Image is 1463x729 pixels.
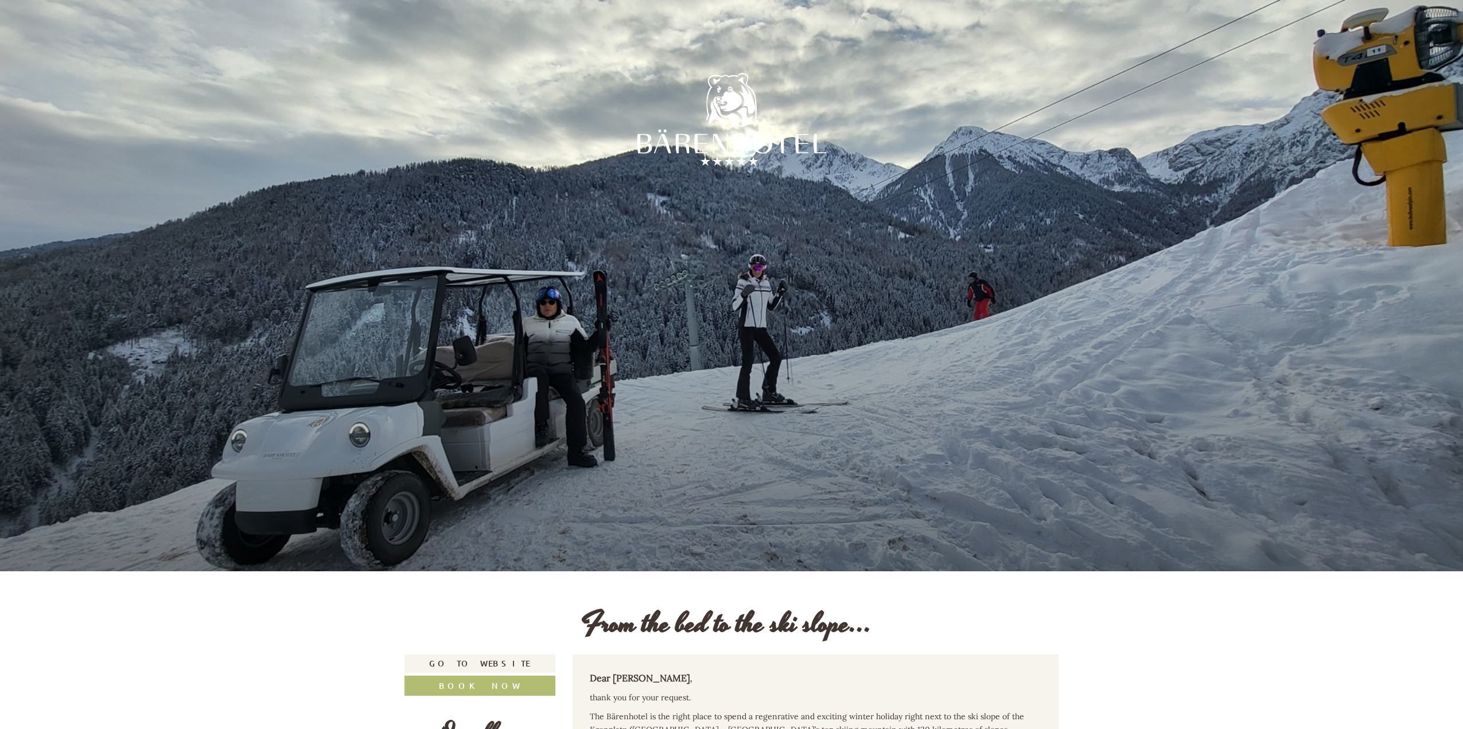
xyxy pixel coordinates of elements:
[404,676,555,696] a: Book now
[690,673,692,684] em: ,
[581,609,872,640] h1: From the bed to the ski slope...
[404,654,555,673] a: Go to website
[590,692,691,703] span: thank you for your request.
[590,672,692,684] strong: Dear [PERSON_NAME]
